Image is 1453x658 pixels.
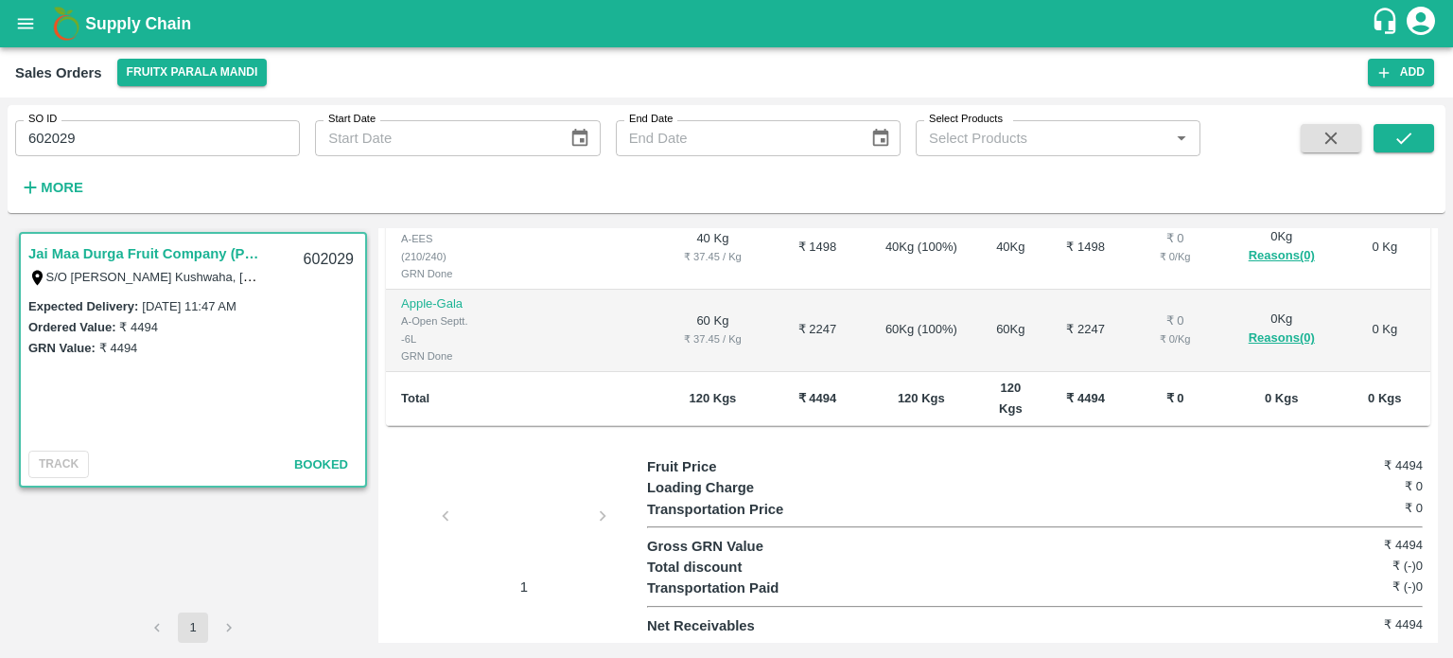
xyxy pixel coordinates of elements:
div: GRN Done [401,347,470,365]
p: Apple-Gala [401,295,470,313]
h6: ₹ (-)0 [1293,557,1423,576]
label: ₹ 4494 [119,320,158,334]
b: Total [401,391,429,405]
label: GRN Value: [28,341,96,355]
div: customer-support [1371,7,1404,41]
b: 0 Kgs [1368,391,1401,405]
b: 0 Kgs [1265,391,1298,405]
div: 60 Kg [990,321,1030,339]
label: Expected Delivery : [28,299,138,313]
div: Sales Orders [15,61,102,85]
label: Select Products [929,112,1003,127]
input: Start Date [315,120,554,156]
td: 40 Kg [657,207,768,290]
label: End Date [629,112,673,127]
h6: ₹ (-)0 [1293,578,1423,596]
div: 602029 [292,238,365,282]
b: 120 Kgs [689,391,736,405]
button: page 1 [178,613,208,643]
b: ₹ 0 [1166,391,1184,405]
img: logo [47,5,85,43]
div: ₹ 0 [1141,312,1209,330]
td: 0 Kg [1339,290,1430,372]
label: Start Date [328,112,376,127]
label: Ordered Value: [28,320,115,334]
p: Fruit Price [647,456,841,477]
button: Open [1169,126,1194,151]
b: ₹ 4494 [798,391,837,405]
div: 0 Kg [1239,228,1324,267]
label: [DATE] 11:47 AM [142,299,236,313]
p: Gross GRN Value [647,536,841,557]
button: Select DC [117,59,268,86]
b: 120 Kgs [898,391,945,405]
td: ₹ 2247 [1045,290,1126,372]
div: 40 Kg [990,239,1030,257]
a: Jai Maa Durga Fruit Company (Parala) [28,241,265,266]
div: account of current user [1404,4,1438,44]
td: 60 Kg [657,290,768,372]
b: Supply Chain [85,14,191,33]
div: ₹ 0 / Kg [1141,330,1209,347]
div: ₹ 0 / Kg [1141,248,1209,265]
h6: ₹ 0 [1293,477,1423,496]
nav: pagination navigation [139,613,247,643]
td: ₹ 1498 [768,207,867,290]
span: Booked [294,457,348,471]
label: S/O [PERSON_NAME] Kushwaha, [STREET_ADDRESS][PERSON_NAME][PERSON_NAME] [46,269,564,284]
h6: ₹ 4494 [1293,456,1423,475]
p: Transportation Price [647,499,841,520]
a: Supply Chain [85,10,1371,37]
strong: More [41,180,83,195]
div: 40 Kg ( 100 %) [882,239,960,257]
label: ₹ 4494 [99,341,138,355]
h6: ₹ 4494 [1293,615,1423,634]
div: 0 Kg [1239,311,1324,349]
p: Transportation Paid [647,578,841,598]
b: 120 Kgs [999,381,1023,416]
input: Enter SO ID [15,120,300,156]
p: Loading Charge [647,477,841,498]
td: ₹ 1498 [1045,207,1126,290]
div: ₹ 37.45 / Kg [673,248,753,265]
label: SO ID [28,112,57,127]
h6: ₹ 4494 [1293,536,1423,555]
button: Add [1368,59,1434,86]
input: End Date [616,120,855,156]
td: 0 Kg [1339,207,1430,290]
input: Select Products [921,126,1164,151]
b: ₹ 4494 [1066,391,1105,405]
div: GRN Done [401,265,470,282]
div: A-Open Septt. -6L [401,312,470,347]
button: Choose date [562,120,598,156]
button: More [15,171,88,204]
div: A-EES (210/240) [401,230,470,265]
button: open drawer [4,2,47,45]
p: Net Receivables [647,615,841,636]
button: Reasons(0) [1239,245,1324,267]
h6: ₹ 0 [1293,499,1423,518]
div: ₹ 0 [1141,230,1209,248]
p: 1 [453,577,595,597]
p: Total discount [647,557,841,578]
button: Reasons(0) [1239,328,1324,349]
td: ₹ 2247 [768,290,867,372]
div: 60 Kg ( 100 %) [882,321,960,339]
button: Choose date [863,120,899,156]
div: ₹ 37.45 / Kg [673,330,753,347]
